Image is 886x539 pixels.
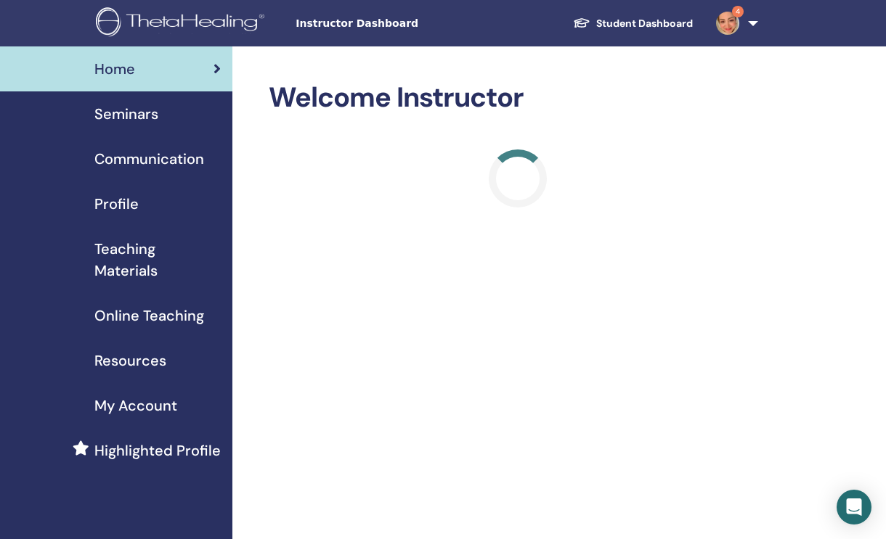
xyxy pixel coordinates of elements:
img: graduation-cap-white.svg [573,17,590,29]
span: Resources [94,350,166,371]
span: Instructor Dashboard [296,16,513,31]
span: Home [94,58,135,80]
span: Profile [94,193,139,215]
img: default.jpg [716,12,739,35]
a: Student Dashboard [561,10,704,37]
h2: Welcome Instructor [269,81,766,115]
img: logo.png [96,7,269,40]
span: 4 [732,6,744,17]
span: My Account [94,395,177,416]
div: Open Intercom Messenger [837,490,871,524]
span: Teaching Materials [94,238,221,281]
span: Communication [94,148,204,170]
span: Seminars [94,103,158,125]
span: Highlighted Profile [94,440,221,461]
span: Online Teaching [94,305,204,326]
